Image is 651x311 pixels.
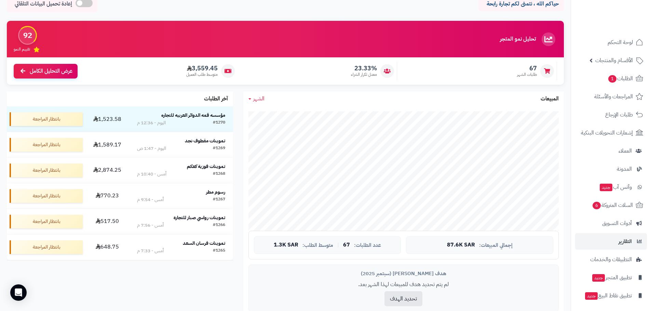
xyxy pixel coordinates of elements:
td: 517.50 [85,209,129,234]
a: لوحة التحكم [575,34,647,51]
a: أدوات التسويق [575,215,647,231]
span: 1.3K SAR [274,242,298,248]
span: أدوات التسويق [602,218,632,228]
strong: تموينات مقطوف نجد [185,137,225,144]
span: جديد [592,274,605,282]
div: #1265 [213,248,225,254]
div: بانتظار المراجعة [10,112,83,126]
span: متوسط الطلب: [302,242,333,248]
div: #1269 [213,145,225,152]
div: أمس - 7:56 م [137,222,164,229]
div: بانتظار المراجعة [10,164,83,177]
td: 1,589.17 [85,132,129,157]
strong: رسوم مطر [206,188,225,196]
h3: تحليل نمو المتجر [500,36,536,42]
h3: المبيعات [541,96,559,102]
div: Open Intercom Messenger [10,284,27,301]
span: تطبيق المتجر [592,273,632,282]
strong: تموينات رواسي صبار للتجارة [174,214,225,221]
span: الأقسام والمنتجات [595,56,633,65]
div: #1267 [213,196,225,203]
a: التقارير [575,233,647,250]
td: 770.23 [85,183,129,209]
span: عرض التحليل الكامل [30,67,72,75]
h3: آخر الطلبات [204,96,228,102]
span: 6 [593,202,601,209]
span: 1 [608,75,616,83]
a: تطبيق المتجرجديد [575,269,647,286]
span: السلات المتروكة [592,200,633,210]
button: تحديد الهدف [384,291,422,306]
div: #1266 [213,222,225,229]
div: #1270 [213,119,225,126]
span: تطبيق نقاط البيع [584,291,632,300]
img: logo-2.png [605,18,645,32]
div: #1268 [213,171,225,178]
a: عرض التحليل الكامل [14,64,78,79]
div: أمس - 9:54 م [137,196,164,203]
div: هدف [PERSON_NAME] (سبتمبر 2025) [254,270,553,277]
a: التطبيقات والخدمات [575,251,647,268]
span: لوحة التحكم [608,38,633,47]
span: متوسط طلب العميل [186,72,218,77]
a: إشعارات التحويلات البنكية [575,125,647,141]
div: أمس - 10:40 م [137,171,166,178]
span: عدد الطلبات: [354,242,381,248]
span: طلبات الشهر [517,72,537,77]
span: جديد [600,184,612,191]
span: المراجعات والأسئلة [594,92,633,101]
td: 2,874.25 [85,158,129,183]
div: بانتظار المراجعة [10,240,83,254]
a: السلات المتروكة6 [575,197,647,213]
span: | [337,242,339,248]
a: المدونة [575,161,647,177]
span: التقارير [619,237,632,246]
strong: تموينات فرسان السعد [183,240,225,247]
span: المدونة [617,164,632,174]
p: لم يتم تحديد هدف للمبيعات لهذا الشهر بعد. [254,281,553,288]
strong: تموينات فوزية كعكم [187,163,225,170]
span: العملاء [619,146,632,156]
a: تطبيق نقاط البيعجديد [575,287,647,304]
span: إجمالي المبيعات: [479,242,513,248]
span: جديد [585,292,598,300]
span: 87.6K SAR [447,242,475,248]
span: 23.33% [351,65,377,72]
span: الطلبات [608,74,633,83]
a: العملاء [575,143,647,159]
span: تقييم النمو [14,46,30,52]
a: الشهر [248,95,265,103]
span: 3,559.45 [186,65,218,72]
div: اليوم - 1:47 ص [137,145,166,152]
span: التطبيقات والخدمات [590,255,632,264]
div: بانتظار المراجعة [10,189,83,203]
span: الشهر [253,95,265,103]
a: الطلبات1 [575,70,647,87]
span: 67 [517,65,537,72]
strong: مؤسسه قمه الدوائر العربيه للتجاره [161,112,225,119]
span: 67 [343,242,350,248]
a: طلبات الإرجاع [575,107,647,123]
span: إشعارات التحويلات البنكية [581,128,633,138]
a: المراجعات والأسئلة [575,88,647,105]
div: أمس - 7:33 م [137,248,164,254]
span: معدل تكرار الشراء [351,72,377,77]
span: وآتس آب [599,182,632,192]
span: طلبات الإرجاع [605,110,633,119]
div: بانتظار المراجعة [10,215,83,228]
div: اليوم - 12:36 م [137,119,166,126]
a: وآتس آبجديد [575,179,647,195]
div: بانتظار المراجعة [10,138,83,152]
td: 1,523.58 [85,107,129,132]
td: 648.75 [85,235,129,260]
